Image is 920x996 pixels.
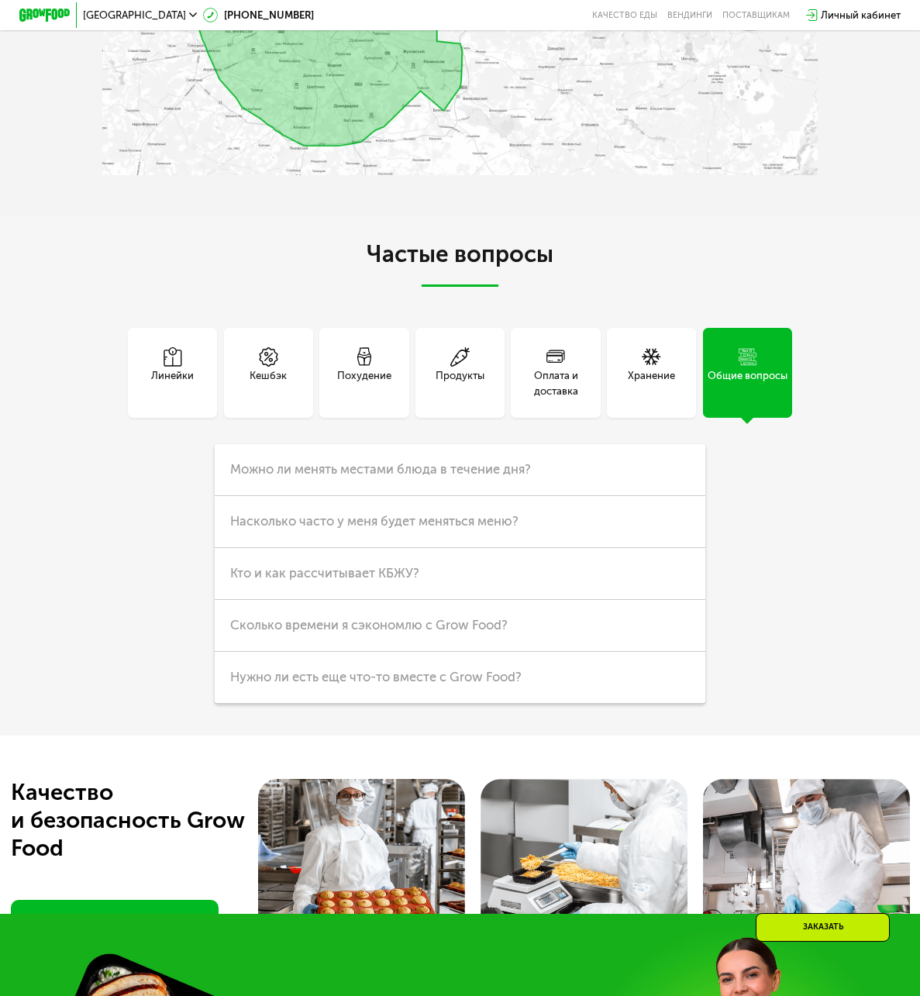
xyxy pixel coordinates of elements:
div: Кешбэк [250,368,287,399]
span: Насколько часто у меня будет меняться меню? [230,514,519,529]
h2: Частые вопросы [102,242,818,287]
div: Оплата и доставка [511,368,600,399]
span: Можно ли менять местами блюда в течение дня? [230,462,531,477]
a: [PHONE_NUMBER] [203,8,313,23]
div: Продукты [436,368,484,399]
div: Общие вопросы [708,368,787,399]
div: Похудение [337,368,391,399]
div: Хранение [628,368,675,399]
a: УЗНАТЬ БОЛЬШЕ [11,900,219,943]
span: Нужно ли есть еще что-то вместе с Grow Food? [230,670,522,684]
span: [GEOGRAPHIC_DATA] [83,10,186,20]
div: поставщикам [722,10,790,20]
a: Качество еды [592,10,657,20]
span: Сколько времени я сэкономлю с Grow Food? [230,618,508,632]
div: Заказать [756,913,890,942]
div: Личный кабинет [821,8,901,23]
a: Вендинги [667,10,712,20]
div: Качество и безопасность Grow Food [11,779,280,863]
span: Кто и как рассчитывает КБЖУ? [230,566,419,581]
div: Линейки [151,368,194,399]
